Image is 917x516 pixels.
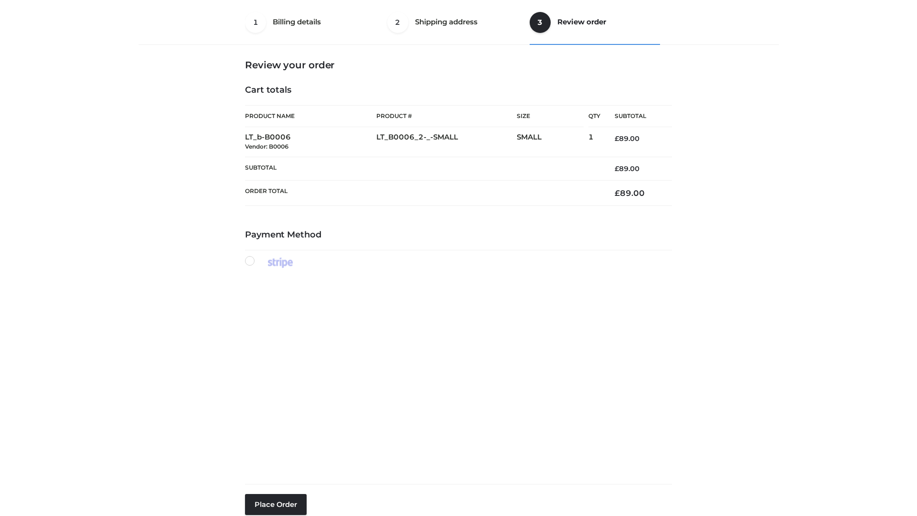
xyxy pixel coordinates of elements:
td: LT_B0006_2-_-SMALL [376,127,517,157]
td: 1 [588,127,600,157]
td: LT_b-B0006 [245,127,376,157]
th: Subtotal [600,106,672,127]
th: Product Name [245,105,376,127]
small: Vendor: B0006 [245,143,288,150]
th: Product # [376,105,517,127]
bdi: 89.00 [615,188,645,198]
span: £ [615,164,619,173]
span: £ [615,134,619,143]
h4: Cart totals [245,85,672,96]
th: Qty [588,105,600,127]
th: Size [517,106,584,127]
bdi: 89.00 [615,164,640,173]
th: Subtotal [245,157,600,180]
bdi: 89.00 [615,134,640,143]
td: SMALL [517,127,588,157]
h3: Review your order [245,59,672,71]
button: Place order [245,494,307,515]
h4: Payment Method [245,230,672,240]
span: £ [615,188,620,198]
th: Order Total [245,181,600,206]
iframe: Secure payment input frame [243,266,670,476]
